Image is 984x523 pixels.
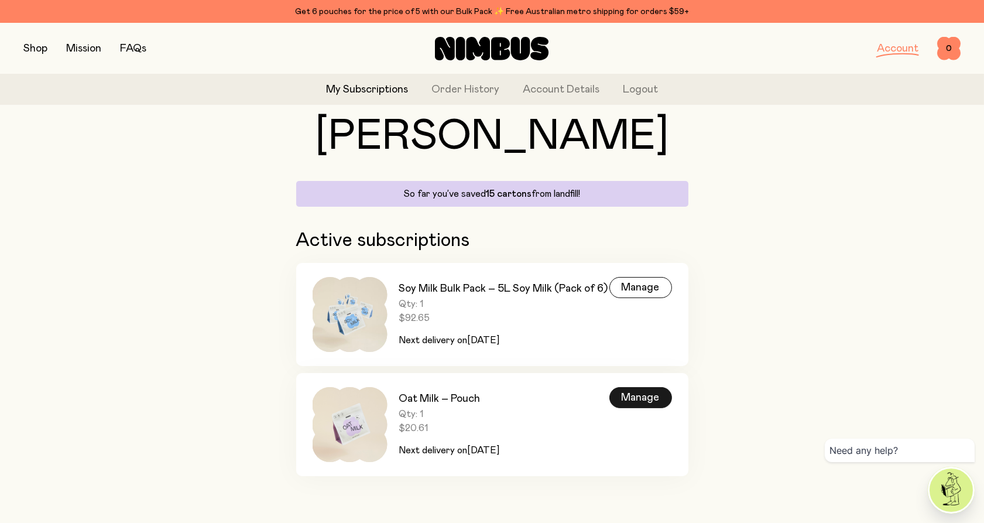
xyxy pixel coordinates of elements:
[296,263,688,366] a: Soy Milk Bulk Pack – 5L Soy Milk (Pack of 6)Qty: 1$92.65Next delivery on[DATE]Manage
[825,439,975,462] div: Need any help?
[399,422,500,434] span: $20.61
[303,188,681,200] p: So far you’ve saved from landfill!
[296,373,688,476] a: Oat Milk – PouchQty: 1$20.61Next delivery on[DATE]Manage
[399,392,500,406] h3: Oat Milk – Pouch
[399,443,500,457] p: Next delivery on
[523,82,599,98] a: Account Details
[609,387,672,408] div: Manage
[296,230,688,251] h2: Active subscriptions
[623,82,658,98] button: Logout
[66,43,101,54] a: Mission
[431,82,499,98] a: Order History
[120,43,146,54] a: FAQs
[486,189,532,199] span: 15 cartons
[609,277,672,298] div: Manage
[877,43,918,54] a: Account
[23,5,961,19] div: Get 6 pouches for the price of 5 with our Bulk Pack ✨ Free Australian metro shipping for orders $59+
[399,312,608,324] span: $92.65
[399,282,608,296] h3: Soy Milk Bulk Pack – 5L Soy Milk (Pack of 6)
[399,298,608,310] span: Qty: 1
[937,37,961,60] button: 0
[399,333,608,347] p: Next delivery on
[326,82,408,98] a: My Subscriptions
[468,446,500,455] span: [DATE]
[468,336,500,345] span: [DATE]
[399,408,500,420] span: Qty: 1
[296,115,688,158] h1: [PERSON_NAME]
[930,469,973,512] img: agent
